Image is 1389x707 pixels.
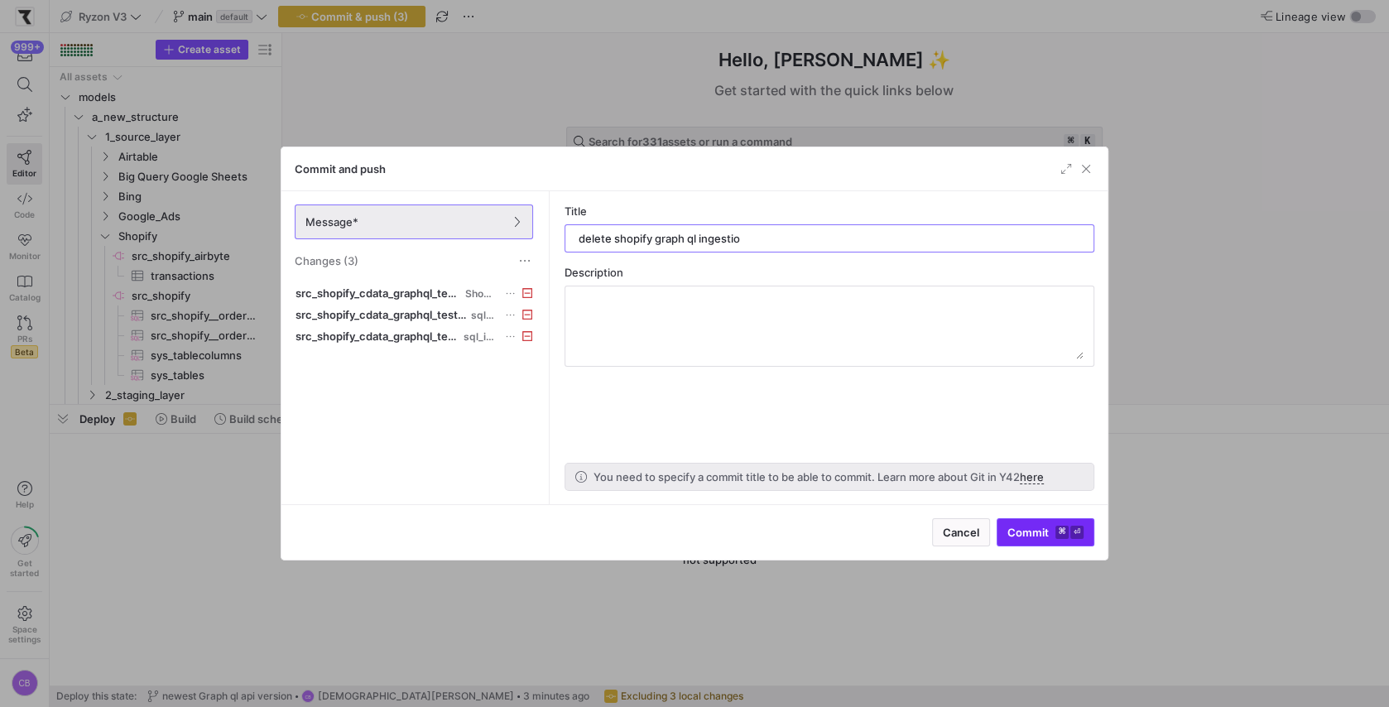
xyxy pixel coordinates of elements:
[471,310,496,321] span: sql_ingest
[997,518,1094,546] button: Commit⌘⏎
[296,286,462,300] span: src_shopify_cdata_graphql_testing.yml
[1020,470,1044,484] a: here
[295,254,358,267] span: Changes (3)
[932,518,990,546] button: Cancel
[291,325,536,347] button: src_shopify_cdata_graphql_testing_sys_tables.sqlsql_ingest
[465,288,496,300] span: Shopify
[464,331,496,343] span: sql_ingest
[296,329,460,343] span: src_shopify_cdata_graphql_testing_sys_tables.sql
[943,526,979,539] span: Cancel
[305,215,358,228] span: Message*
[296,308,468,321] span: src_shopify_cdata_graphql_testing_src_shopify__orders_graphql.sql
[295,204,533,239] button: Message*
[565,204,587,218] span: Title
[565,266,1094,279] div: Description
[291,282,536,304] button: src_shopify_cdata_graphql_testing.ymlShopify
[594,470,1044,483] p: You need to specify a commit title to be able to commit. Learn more about Git in Y42
[295,162,386,176] h3: Commit and push
[1070,526,1084,539] kbd: ⏎
[291,304,536,325] button: src_shopify_cdata_graphql_testing_src_shopify__orders_graphql.sqlsql_ingest
[1007,526,1084,539] span: Commit
[1055,526,1069,539] kbd: ⌘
